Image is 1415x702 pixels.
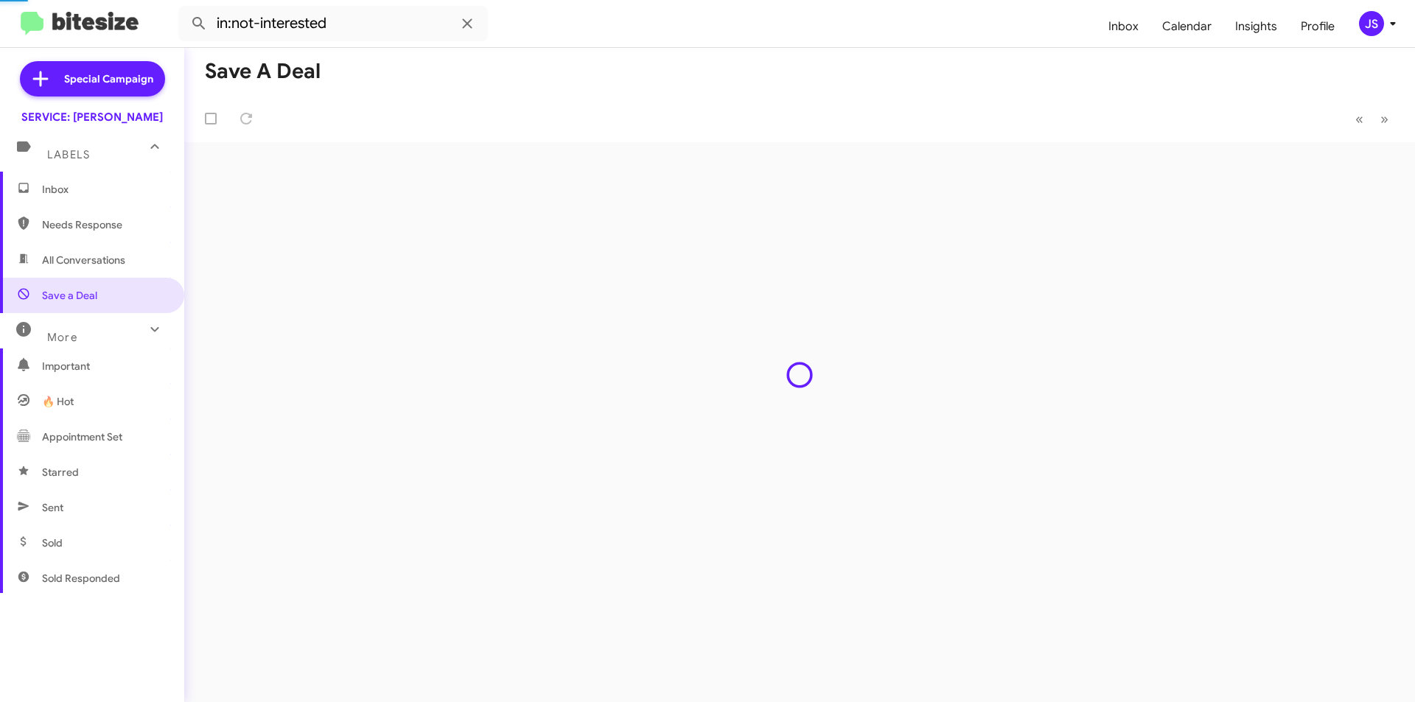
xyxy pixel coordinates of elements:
[178,6,488,41] input: Search
[1380,110,1388,128] span: »
[1359,11,1384,36] div: JS
[42,217,167,232] span: Needs Response
[1097,5,1150,48] a: Inbox
[42,571,120,586] span: Sold Responded
[42,288,97,303] span: Save a Deal
[42,536,63,550] span: Sold
[42,182,167,197] span: Inbox
[42,429,122,444] span: Appointment Set
[47,148,90,161] span: Labels
[42,465,79,480] span: Starred
[64,71,153,86] span: Special Campaign
[1346,104,1372,134] button: Previous
[42,253,125,267] span: All Conversations
[42,359,167,373] span: Important
[205,60,321,83] h1: Save a Deal
[1346,11,1399,36] button: JS
[1223,5,1289,48] a: Insights
[1372,104,1397,134] button: Next
[1289,5,1346,48] a: Profile
[1150,5,1223,48] a: Calendar
[20,61,165,96] a: Special Campaign
[47,331,77,344] span: More
[1347,104,1397,134] nav: Page navigation example
[1355,110,1363,128] span: «
[42,394,74,409] span: 🔥 Hot
[42,500,63,515] span: Sent
[21,110,163,124] div: SERVICE: [PERSON_NAME]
